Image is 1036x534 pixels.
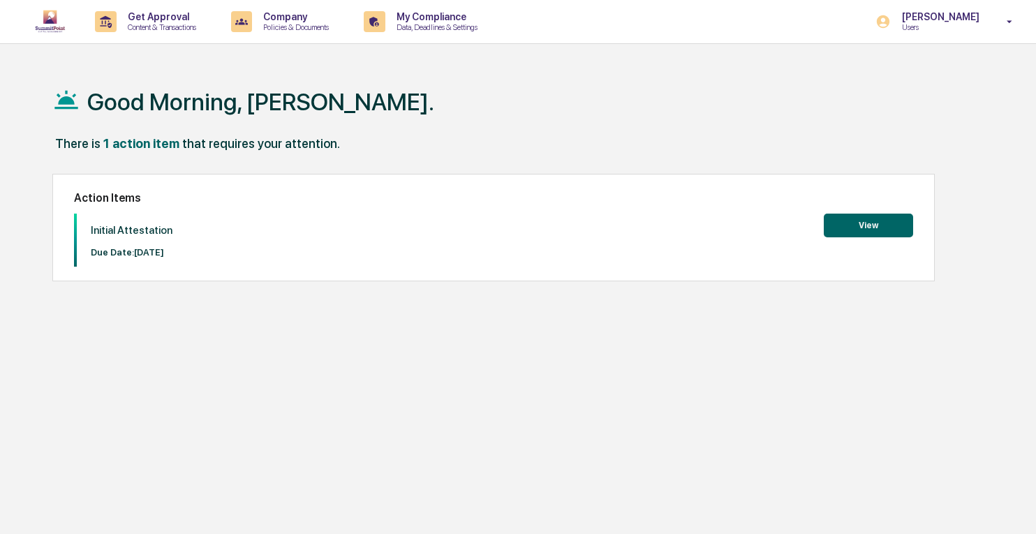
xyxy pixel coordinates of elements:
p: Data, Deadlines & Settings [385,22,484,32]
p: Initial Attestation [91,224,172,237]
h1: Good Morning, [PERSON_NAME]. [87,88,434,116]
div: that requires your attention. [182,136,340,151]
p: Content & Transactions [117,22,203,32]
button: View [824,214,913,237]
p: Get Approval [117,11,203,22]
p: My Compliance [385,11,484,22]
h2: Action Items [74,191,913,205]
p: Due Date: [DATE] [91,247,172,258]
p: Company [252,11,336,22]
div: 1 action item [103,136,179,151]
div: There is [55,136,101,151]
p: Users [891,22,986,32]
a: View [824,218,913,231]
p: [PERSON_NAME] [891,11,986,22]
p: Policies & Documents [252,22,336,32]
img: logo [34,8,67,36]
